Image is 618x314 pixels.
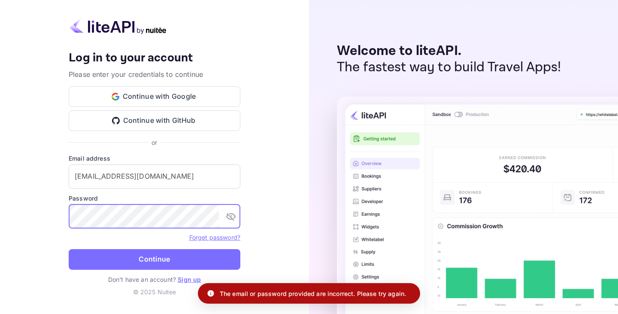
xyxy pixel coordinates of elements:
[220,289,406,298] p: The email or password provided are incorrect. Please try again.
[69,18,167,34] img: liteapi
[69,275,240,284] p: Don't have an account?
[69,110,240,131] button: Continue with GitHub
[69,51,240,66] h4: Log in to your account
[222,208,239,225] button: toggle password visibility
[151,138,157,147] p: or
[69,165,240,189] input: Enter your email address
[337,59,561,76] p: The fastest way to build Travel Apps!
[178,276,201,283] a: Sign up
[69,86,240,107] button: Continue with Google
[337,43,561,59] p: Welcome to liteAPI.
[69,249,240,270] button: Continue
[69,194,240,203] label: Password
[69,69,240,79] p: Please enter your credentials to continue
[189,234,240,241] a: Forget password?
[69,287,240,296] p: © 2025 Nuitee
[69,154,240,163] label: Email address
